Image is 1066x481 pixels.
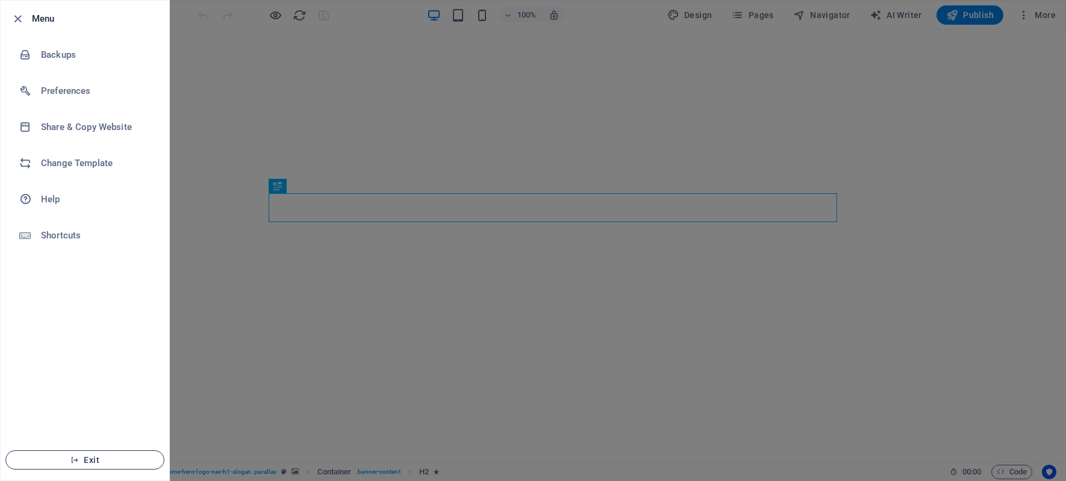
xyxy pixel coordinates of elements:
[41,192,152,206] h6: Help
[41,48,152,62] h6: Backups
[32,11,160,26] h6: Menu
[41,84,152,98] h6: Preferences
[41,228,152,243] h6: Shortcuts
[1,181,169,217] a: Help
[5,450,164,470] button: Exit
[41,156,152,170] h6: Change Template
[16,455,154,465] span: Exit
[41,120,152,134] h6: Share & Copy Website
